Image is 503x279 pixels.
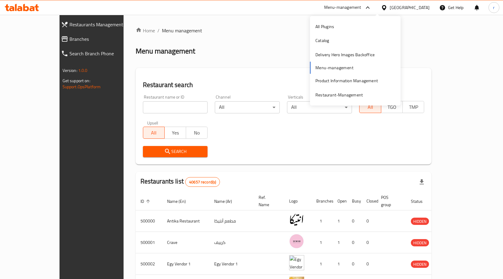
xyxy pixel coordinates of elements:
img: Egy Vendor 1 [289,255,304,270]
td: 0 [362,232,376,253]
span: All [146,128,162,137]
div: Total records count [185,177,220,187]
td: Egy Vendor 1 [209,253,254,275]
span: Ref. Name [259,194,277,208]
h2: Menu management [136,46,195,56]
nav: breadcrumb [136,27,432,34]
div: [GEOGRAPHIC_DATA] [390,4,430,11]
span: Get support on: [63,77,90,85]
div: Catalog [315,37,329,44]
td: 500000 [136,210,162,232]
th: Closed [362,192,376,210]
span: POS group [381,194,399,208]
th: Busy [347,192,362,210]
td: Crave [162,232,209,253]
td: Egy Vendor 1 [162,253,209,275]
span: All [362,103,379,112]
span: TGO [384,103,400,112]
div: Export file [414,175,429,189]
th: Branches [311,192,333,210]
span: r [493,4,495,11]
button: Yes [164,127,186,139]
button: All [143,127,165,139]
span: Name (Ar) [214,198,240,205]
span: TMP [405,103,422,112]
th: Logo [284,192,311,210]
h2: Restaurants list [140,177,220,187]
td: 1 [311,232,333,253]
h2: Restaurant search [143,80,424,89]
a: Restaurants Management [56,17,143,32]
td: 1 [333,253,347,275]
div: Product Information Management [315,77,378,84]
td: 0 [347,210,362,232]
td: 1 [333,232,347,253]
span: 1.0.0 [78,67,88,74]
td: كرييف [209,232,254,253]
img: Crave [289,234,304,249]
td: 1 [311,253,333,275]
span: Status [411,198,430,205]
label: Upsell [147,121,158,125]
div: All Plugins [315,23,334,30]
div: All [215,101,280,113]
td: 0 [362,210,376,232]
span: 40657 record(s) [185,179,220,185]
th: Open [333,192,347,210]
span: Branches [69,35,139,43]
div: Delivery Hero Images Backoffice [315,51,375,58]
div: Menu-management [324,4,361,11]
button: TGO [381,101,403,113]
div: All [287,101,352,113]
img: Antika Restaurant [289,212,304,227]
td: 0 [362,253,376,275]
input: Search for restaurant name or ID.. [143,101,208,113]
button: No [186,127,208,139]
span: HIDDEN [411,261,429,268]
span: ID [140,198,152,205]
td: 0 [347,232,362,253]
a: Branches [56,32,143,46]
span: Version: [63,67,77,74]
li: / [157,27,160,34]
td: Antika Restaurant [162,210,209,232]
button: Search [143,146,208,157]
a: Search Branch Phone [56,46,143,61]
td: 500002 [136,253,162,275]
div: HIDDEN [411,261,429,268]
span: Yes [167,128,184,137]
span: Restaurants Management [69,21,139,28]
td: 1 [311,210,333,232]
span: HIDDEN [411,239,429,246]
td: مطعم أنتيكا [209,210,254,232]
td: 500001 [136,232,162,253]
td: 1 [333,210,347,232]
button: TMP [402,101,424,113]
span: Search Branch Phone [69,50,139,57]
button: All [359,101,381,113]
div: Restaurant-Management [315,92,363,98]
td: 0 [347,253,362,275]
span: HIDDEN [411,218,429,225]
a: Home [136,27,155,34]
span: Menu management [162,27,202,34]
a: Support.OpsPlatform [63,83,101,91]
span: Name (En) [167,198,194,205]
span: No [189,128,205,137]
span: Search [148,148,203,155]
